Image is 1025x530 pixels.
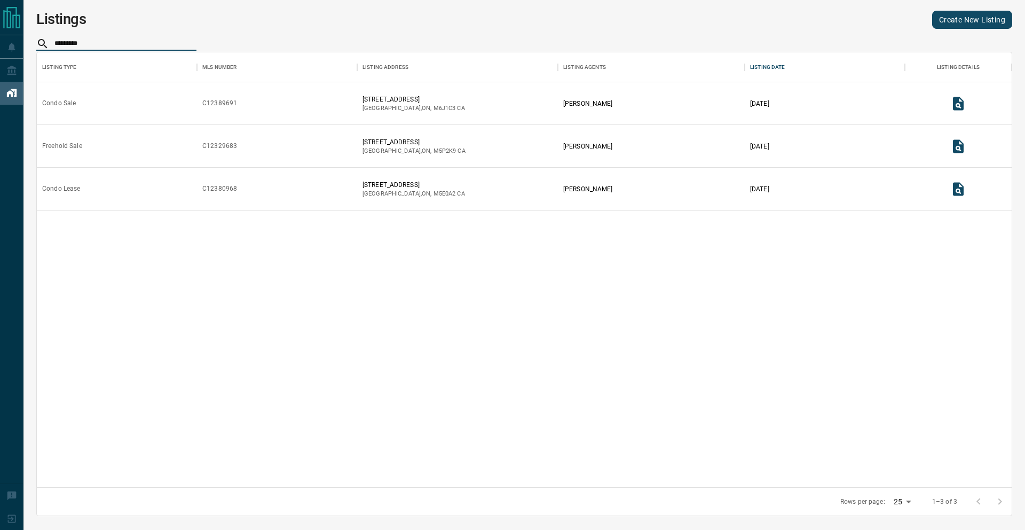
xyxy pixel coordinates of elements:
[563,52,606,82] div: Listing Agents
[932,11,1012,29] a: Create New Listing
[558,52,745,82] div: Listing Agents
[889,494,915,510] div: 25
[197,52,357,82] div: MLS Number
[37,52,197,82] div: Listing Type
[362,95,465,104] p: [STREET_ADDRESS]
[362,104,465,113] p: [GEOGRAPHIC_DATA] , ON , CA
[362,147,466,155] p: [GEOGRAPHIC_DATA] , ON , CA
[42,184,80,193] div: Condo Lease
[750,99,769,108] p: [DATE]
[948,136,969,157] button: View Listing Details
[42,142,82,151] div: Freehold Sale
[202,52,236,82] div: MLS Number
[362,137,466,147] p: [STREET_ADDRESS]
[563,184,612,194] p: [PERSON_NAME]
[948,93,969,114] button: View Listing Details
[202,142,237,151] div: C12329683
[433,147,456,154] span: m5p2k9
[750,184,769,194] p: [DATE]
[202,184,237,193] div: C12380968
[357,52,558,82] div: Listing Address
[433,105,456,112] span: m6j1c3
[948,178,969,200] button: View Listing Details
[42,99,76,108] div: Condo Sale
[905,52,1012,82] div: Listing Details
[36,11,86,28] h1: Listings
[563,99,612,108] p: [PERSON_NAME]
[563,142,612,151] p: [PERSON_NAME]
[362,52,408,82] div: Listing Address
[362,190,465,198] p: [GEOGRAPHIC_DATA] , ON , CA
[362,180,465,190] p: [STREET_ADDRESS]
[745,52,905,82] div: Listing Date
[932,497,957,506] p: 1–3 of 3
[750,142,769,151] p: [DATE]
[433,190,456,197] span: m5e0a2
[750,52,785,82] div: Listing Date
[840,497,885,506] p: Rows per page:
[937,52,980,82] div: Listing Details
[42,52,77,82] div: Listing Type
[202,99,237,108] div: C12389691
